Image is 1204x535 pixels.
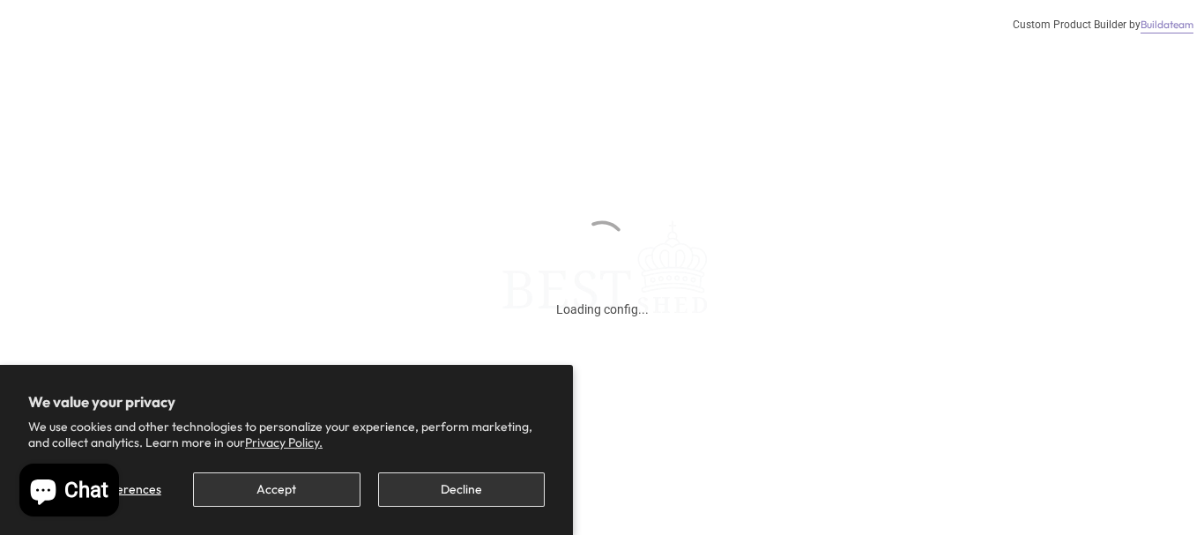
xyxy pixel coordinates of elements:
h2: We value your privacy [28,393,545,411]
button: Accept [193,472,360,507]
a: Privacy Policy. [245,435,323,450]
inbox-online-store-chat: Shopify online store chat [14,464,124,521]
p: We use cookies and other technologies to personalize your experience, perform marketing, and coll... [28,419,545,450]
button: Decline [378,472,545,507]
